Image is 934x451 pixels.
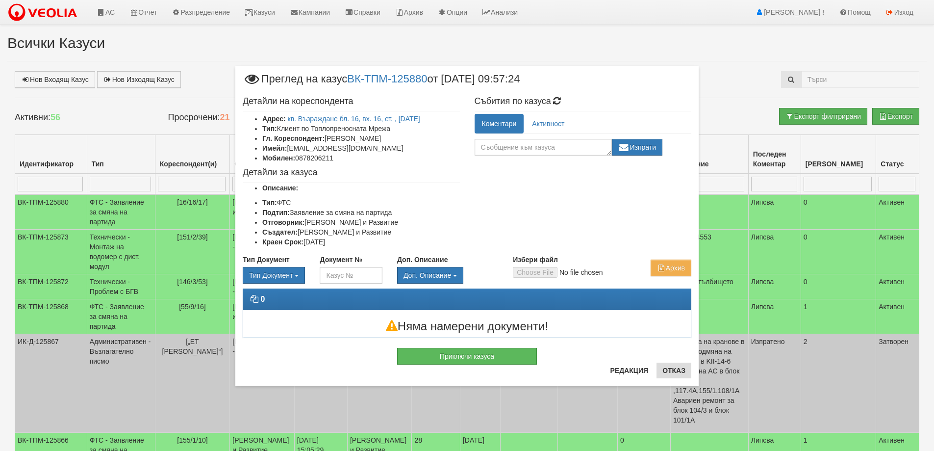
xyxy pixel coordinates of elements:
button: Приключи казуса [397,348,537,365]
label: Доп. Описание [397,255,448,265]
li: [DATE] [262,237,460,247]
li: [PERSON_NAME] [262,133,460,143]
li: 0878206211 [262,153,460,163]
a: кв. Възраждане бл. 16, вх. 16, ет. , [DATE] [288,115,420,123]
div: Двоен клик, за изчистване на избраната стойност. [243,267,305,284]
div: Двоен клик, за изчистване на избраната стойност. [397,267,498,284]
button: Редакция [604,363,654,378]
b: Отговорник: [262,218,304,226]
b: Адрес: [262,115,286,123]
button: Тип Документ [243,267,305,284]
li: [EMAIL_ADDRESS][DOMAIN_NAME] [262,143,460,153]
label: Тип Документ [243,255,290,265]
label: Документ № [320,255,362,265]
h4: Събития по казуса [475,97,692,106]
b: Тип: [262,199,277,207]
b: Описание: [262,184,298,192]
strong: 0 [260,295,265,303]
b: Гл. Кореспондент: [262,134,325,142]
a: Активност [525,114,572,133]
b: Краен Срок: [262,238,303,246]
li: [PERSON_NAME] и Развитие [262,217,460,227]
input: Казус № [320,267,382,284]
b: Подтип: [262,209,290,216]
span: Доп. Описание [404,271,451,279]
button: Доп. Описание [397,267,463,284]
h3: Няма намерени документи! [243,320,691,333]
h4: Детайли за казуса [243,168,460,178]
label: Избери файл [513,255,558,265]
b: Създател: [262,228,298,236]
li: Заявление за смяна на партида [262,208,460,217]
span: Тип Документ [249,271,293,279]
button: Архив [651,260,691,276]
a: Коментари [475,114,524,133]
button: Отказ [656,363,691,378]
b: Тип: [262,125,277,133]
b: Имейл: [262,144,287,152]
span: Преглед на казус от [DATE] 09:57:24 [243,74,520,92]
li: Клиент по Топлопреносната Мрежа [262,124,460,133]
h4: Детайли на кореспондента [243,97,460,106]
button: Изпрати [612,139,663,156]
li: ФТС [262,198,460,208]
li: [PERSON_NAME] и Развитие [262,227,460,237]
a: ВК-ТПМ-125880 [347,72,427,84]
b: Мобилен: [262,154,295,162]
